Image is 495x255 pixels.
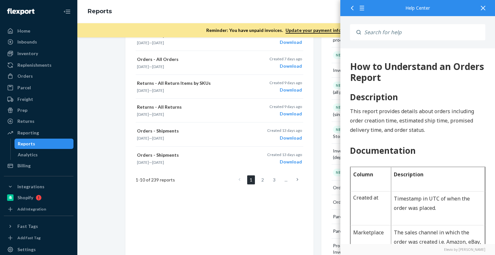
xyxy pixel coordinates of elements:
p: Created 13 days ago [267,128,302,133]
a: Returns [4,116,73,126]
button: NEWInventory Detail Report - LOT & FEFO (single product) [332,100,437,122]
a: Elevio by [PERSON_NAME] [350,247,485,252]
h1: Documentation [10,96,145,109]
button: Parcel - Tracking Details [332,224,437,239]
div: Reporting [17,130,39,136]
p: Returns - All Returns [137,104,246,110]
div: Analytics [18,152,38,158]
time: [DATE] [152,160,164,165]
p: Orders - Shipments [137,152,246,158]
time: [DATE] [152,112,164,117]
p: Returns - All Return Items by SKUs [137,80,246,86]
p: Orders - Shipments [137,128,246,134]
button: Orders - All Orders[DATE]—[DATE]Created 7 days agoDownload [136,51,303,75]
div: Returns [17,118,34,124]
p: — [137,112,246,117]
div: Download [267,135,302,141]
span: Chat [14,5,27,10]
time: [DATE] [137,160,149,165]
ol: breadcrumbs [82,2,117,21]
button: Orders - All Orders [332,181,437,195]
h1: Description [10,43,145,55]
div: Fast Tags [17,223,38,230]
a: Replenishments [4,60,73,70]
button: Inventory - Units in Long Term Storage [332,63,437,78]
a: Analytics [15,150,74,160]
time: [DATE] [137,112,149,117]
time: [DATE] [137,40,149,45]
p: — [137,135,246,141]
button: Returns - All Returns[DATE]—[DATE]Created 9 days agoDownload [136,99,303,123]
a: Inbounds [4,37,73,47]
div: Inventory Detail Report - LOT & FEFO (single product) [333,103,430,118]
a: Page 1 is your current page [247,175,255,184]
time: [DATE] [152,136,164,141]
div: Download [269,111,302,117]
a: Inventory [4,48,73,59]
div: Download [269,87,302,93]
a: Shopify [4,192,73,203]
button: Parcel - Billing [332,210,437,224]
div: Reports [18,141,35,147]
a: Home [4,26,73,36]
time: [DATE] [152,88,164,93]
button: NEWInventory Detail Report - LOT & FEFO (all products) [332,78,437,100]
button: Close Navigation [61,5,73,18]
div: Billing [17,162,31,169]
time: [DATE] [137,136,149,141]
time: [DATE] [152,40,164,45]
div: Add Integration [17,206,46,212]
time: [DATE] [137,88,149,93]
button: Orders - Shipments [332,195,437,210]
time: [DATE] [152,64,164,69]
p: Reminder: You have unpaid invoices. [206,27,360,34]
div: Inventory Detail Report - Reserve Storage [333,126,429,140]
td: Created at [10,143,51,177]
a: Page 3 [270,175,278,184]
button: NEWInventory Levels Report - RS & DTC [332,165,437,181]
div: Inventory - Units in Long Term Storage [333,67,412,74]
div: Orders - All Orders [333,184,372,191]
button: Inventory Details - Reserve Storage (deprecated) [332,144,437,165]
a: Parcel [4,83,73,93]
p: Orders - All Orders [137,56,246,63]
p: Marketplace [13,180,48,189]
div: Home [17,28,30,34]
p: Created 9 days ago [269,104,302,109]
p: Created 9 days ago [269,80,302,85]
div: Inventory Details - Reserve Storage (deprecated) [333,148,429,161]
button: NEWInventory Detail Report - Reserve Storage [332,122,437,144]
a: Prep [4,105,73,115]
p: Created 7 days ago [269,56,302,62]
a: Settings [4,244,73,255]
span: 1 - 10 of 239 reports [136,177,175,183]
button: Integrations [4,181,73,192]
div: Shopify [17,194,33,201]
p: — [137,64,246,69]
input: Search [361,24,485,40]
div: Download [269,39,302,45]
div: 531 How to Understand an Orders Report [10,13,145,34]
a: Freight [4,94,73,104]
div: Integrations [17,183,44,190]
a: Orders [4,71,73,81]
p: — [137,40,246,45]
div: Replenishments [17,62,52,68]
a: Add Fast Tag [4,234,73,242]
strong: Description [53,123,83,130]
button: Fast Tags [4,221,73,231]
a: Add Integration [4,205,73,213]
img: Flexport logo [7,8,34,15]
span: The sales channel in which the order was created i.e. Amazon, eBay, Walmart. Marketplace can be F... [53,181,141,225]
p: NEW [336,105,345,110]
p: — [137,160,246,165]
div: Parcel - Tracking Details [333,228,382,234]
div: Download [267,159,302,165]
a: Update your payment information. [286,27,360,34]
span: Timestamp in UTC of when the order was placed. [53,147,130,163]
div: Inventory Levels Report - RS & DTC [333,169,422,176]
div: Parcel - Billing [333,213,361,220]
div: Freight [17,96,33,103]
a: Billing [4,161,73,171]
a: Page 2 [259,175,267,184]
